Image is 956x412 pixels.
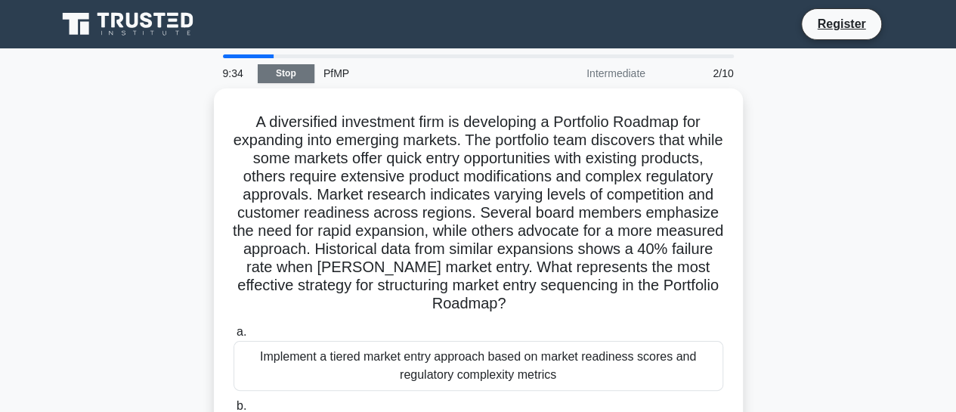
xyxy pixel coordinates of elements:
[237,325,246,338] span: a.
[258,64,314,83] a: Stop
[232,113,725,314] h5: A diversified investment firm is developing a Portfolio Roadmap for expanding into emerging marke...
[214,58,258,88] div: 9:34
[808,14,874,33] a: Register
[522,58,654,88] div: Intermediate
[654,58,743,88] div: 2/10
[237,399,246,412] span: b.
[234,341,723,391] div: Implement a tiered market entry approach based on market readiness scores and regulatory complexi...
[314,58,522,88] div: PfMP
